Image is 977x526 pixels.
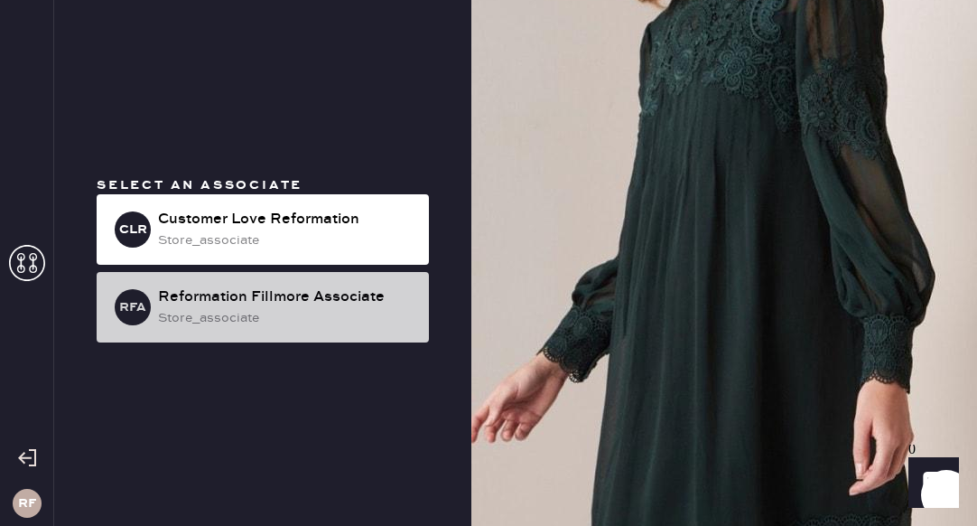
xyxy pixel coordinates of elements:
[158,209,414,230] div: Customer Love Reformation
[158,286,414,308] div: Reformation Fillmore Associate
[18,497,36,510] h3: RF
[891,445,969,522] iframe: Front Chat
[158,308,414,328] div: store_associate
[158,230,414,250] div: store_associate
[119,223,147,236] h3: CLR
[119,301,146,314] h3: RFA
[97,177,302,193] span: Select an associate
